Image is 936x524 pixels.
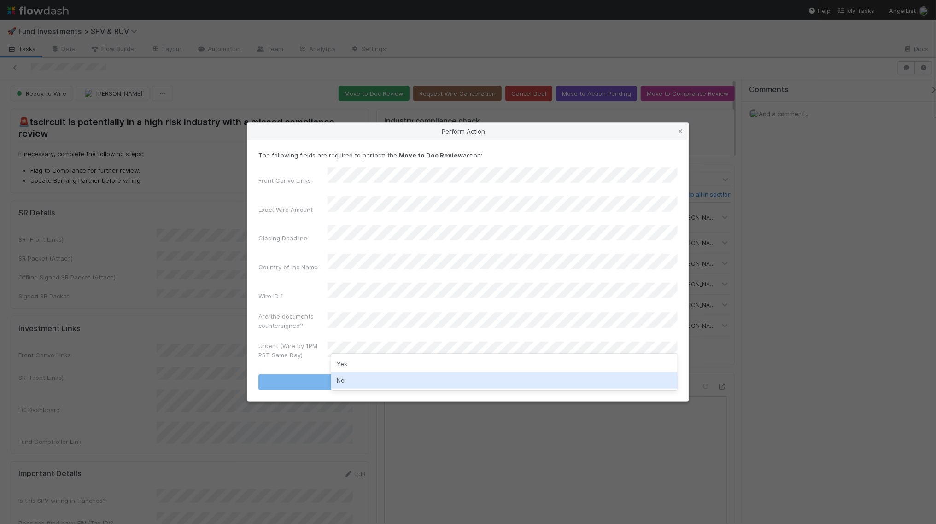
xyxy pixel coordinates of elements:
div: No [331,372,678,389]
div: Yes [331,355,678,372]
label: Country of Inc Name [258,262,318,272]
label: Front Convo Links [258,176,311,185]
p: The following fields are required to perform the action: [258,151,678,160]
div: Perform Action [247,123,689,140]
label: Closing Deadline [258,233,307,243]
button: Move to Doc Review [258,374,678,390]
label: Wire ID 1 [258,291,283,301]
label: Urgent (Wire by 1PM PST Same Day) [258,341,328,360]
label: Are the documents countersigned? [258,312,328,330]
label: Exact Wire Amount [258,205,313,214]
strong: Move to Doc Review [399,151,463,159]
